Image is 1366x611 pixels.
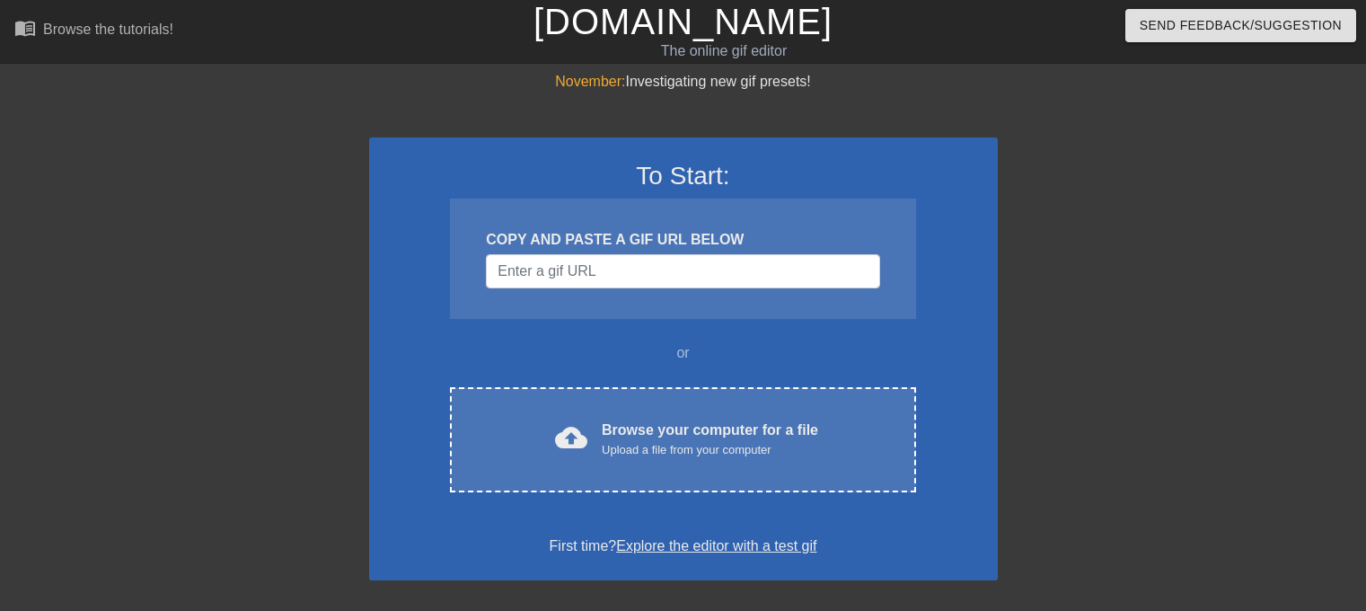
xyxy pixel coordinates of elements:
div: Browse your computer for a file [602,420,818,459]
span: November: [555,74,625,89]
div: Browse the tutorials! [43,22,173,37]
button: Send Feedback/Suggestion [1125,9,1356,42]
span: menu_book [14,17,36,39]
span: Send Feedback/Suggestion [1140,14,1342,37]
a: Browse the tutorials! [14,17,173,45]
div: The online gif editor [464,40,983,62]
div: Upload a file from your computer [602,441,818,459]
a: Explore the editor with a test gif [616,538,816,553]
input: Username [486,254,879,288]
div: or [416,342,951,364]
div: COPY AND PASTE A GIF URL BELOW [486,229,879,251]
span: cloud_upload [555,421,587,454]
div: Investigating new gif presets! [369,71,998,93]
h3: To Start: [392,161,974,191]
div: First time? [392,536,974,557]
a: [DOMAIN_NAME] [533,2,833,41]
